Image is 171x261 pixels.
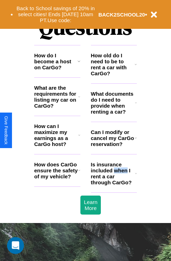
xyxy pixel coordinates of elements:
[98,12,145,18] b: BACK2SCHOOL20
[91,91,135,115] h3: What documents do I need to provide when renting a car?
[34,123,78,147] h3: How can I maximize my earnings as a CarGo host?
[13,4,98,25] button: Back to School savings of 20% in select cities! Ends [DATE] 10am PT.Use code:
[34,85,78,109] h3: What are the requirements for listing my car on CarGo?
[34,161,78,179] h3: How does CarGo ensure the safety of my vehicle?
[91,52,135,76] h3: How old do I need to be to rent a car with CarGo?
[91,129,135,147] h3: Can I modify or cancel my CarGo reservation?
[80,196,101,215] button: Learn More
[4,116,8,145] div: Give Feedback
[34,52,78,70] h3: How do I become a host on CarGo?
[7,237,24,254] div: Open Intercom Messenger
[91,161,135,185] h3: Is insurance included when I rent a car through CarGo?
